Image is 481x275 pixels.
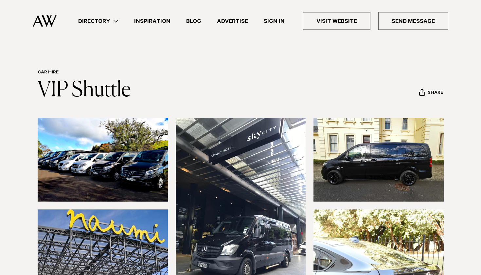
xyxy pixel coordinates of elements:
[38,70,59,75] a: Car Hire
[126,17,178,26] a: Inspiration
[33,15,57,27] img: Auckland Weddings Logo
[38,80,131,101] a: VIP Shuttle
[256,17,293,26] a: Sign In
[428,90,443,96] span: Share
[378,12,448,30] a: Send Message
[178,17,209,26] a: Blog
[70,17,126,26] a: Directory
[419,88,443,98] button: Share
[303,12,370,30] a: Visit Website
[209,17,256,26] a: Advertise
